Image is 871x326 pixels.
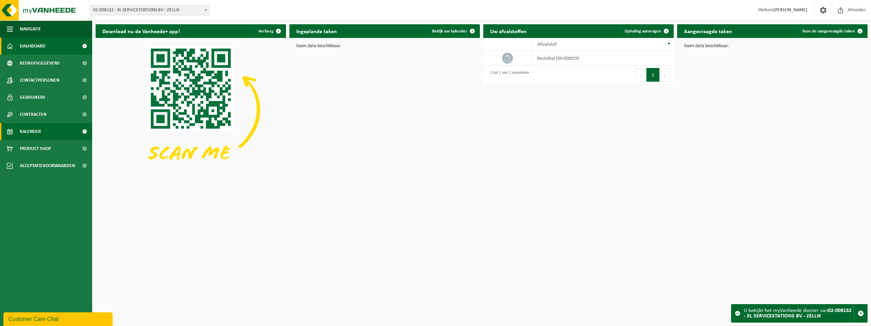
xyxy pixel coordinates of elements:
[744,304,854,322] div: U bekijkt het myVanheede dossier van
[289,24,344,38] h2: Ingeplande taken
[90,5,209,15] span: 02-008132 - XL SERVICESTATIONS BV - ZELLIK
[20,106,46,123] span: Contracten
[636,68,646,82] button: Previous
[684,44,861,49] p: Geen data beschikbaar.
[96,24,187,38] h2: Download nu de Vanheede+ app!
[20,123,41,140] span: Kalender
[90,5,210,15] span: 02-008132 - XL SERVICESTATIONS BV - ZELLIK
[258,29,273,33] span: Verberg
[96,38,286,181] img: Download de VHEPlus App
[253,24,285,38] button: Verberg
[20,157,75,174] span: Acceptatievoorwaarden
[487,67,529,82] div: 1 tot 1 van 1 resultaten
[660,68,670,82] button: Next
[432,29,467,33] span: Bekijk uw kalender
[537,42,557,47] span: Afvalstof
[802,29,855,33] span: Toon de aangevraagde taken
[532,51,674,66] td: restafval (04-000029)
[296,44,473,49] p: Geen data beschikbaar.
[744,308,852,319] strong: 02-008132 - XL SERVICESTATIONS BV - ZELLIK
[646,68,660,82] button: 1
[619,24,673,38] a: Ophaling aanvragen
[3,311,114,326] iframe: chat widget
[20,72,59,89] span: Contactpersonen
[625,29,661,33] span: Ophaling aanvragen
[20,89,45,106] span: Gebruikers
[20,38,45,55] span: Dashboard
[797,24,867,38] a: Toon de aangevraagde taken
[677,24,739,38] h2: Aangevraagde taken
[20,21,41,38] span: Navigatie
[427,24,479,38] a: Bekijk uw kalender
[20,140,51,157] span: Product Shop
[483,24,533,38] h2: Uw afvalstoffen
[20,55,60,72] span: Bedrijfsgegevens
[773,8,808,13] strong: [PERSON_NAME]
